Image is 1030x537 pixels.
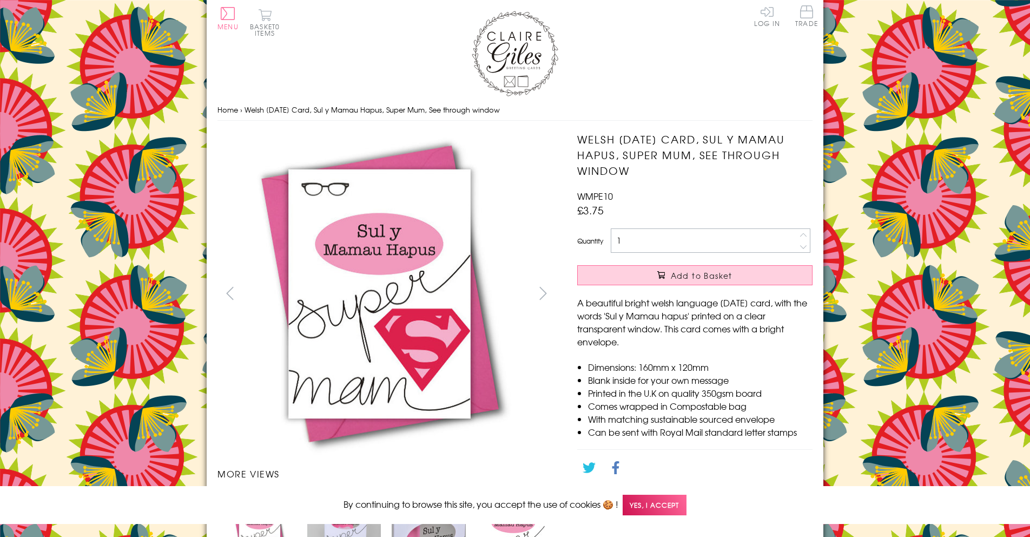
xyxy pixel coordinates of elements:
span: WMPE10 [577,189,613,202]
a: Trade [795,5,818,29]
h1: Welsh [DATE] Card, Sul y Mamau Hapus, Super Mum, See through window [577,132,813,178]
nav: breadcrumbs [217,99,813,121]
li: Can be sent with Royal Mail standard letter stamps [588,425,813,438]
h3: More views [217,467,556,480]
li: Blank inside for your own message [588,374,813,387]
img: Welsh Mother's Day Card, Sul y Mamau Hapus, Super Mum, See through window [217,132,542,456]
p: A beautiful bright welsh language [DATE] card, with the words 'Sul y Mamau hapus' printed on a cl... [577,296,813,348]
span: Trade [795,5,818,27]
button: next [531,281,556,305]
span: Menu [217,22,239,31]
a: Log In [754,5,780,27]
button: Basket0 items [250,9,280,36]
span: £3.75 [577,202,604,218]
span: 0 items [255,22,280,38]
a: Home [217,104,238,115]
span: Yes, I accept [623,495,686,516]
span: Add to Basket [671,270,732,281]
button: prev [217,281,242,305]
button: Menu [217,7,239,30]
li: Comes wrapped in Compostable bag [588,400,813,412]
img: Welsh Mother's Day Card, Sul y Mamau Hapus, Super Mum, See through window [556,132,880,456]
label: Quantity [577,236,603,246]
li: Printed in the U.K on quality 350gsm board [588,387,813,400]
li: Dimensions: 160mm x 120mm [588,361,813,374]
span: Welsh [DATE] Card, Sul y Mamau Hapus, Super Mum, See through window [245,104,500,115]
span: › [240,104,242,115]
li: With matching sustainable sourced envelope [588,412,813,425]
button: Add to Basket [577,265,813,285]
img: Claire Giles Greetings Cards [472,11,558,96]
